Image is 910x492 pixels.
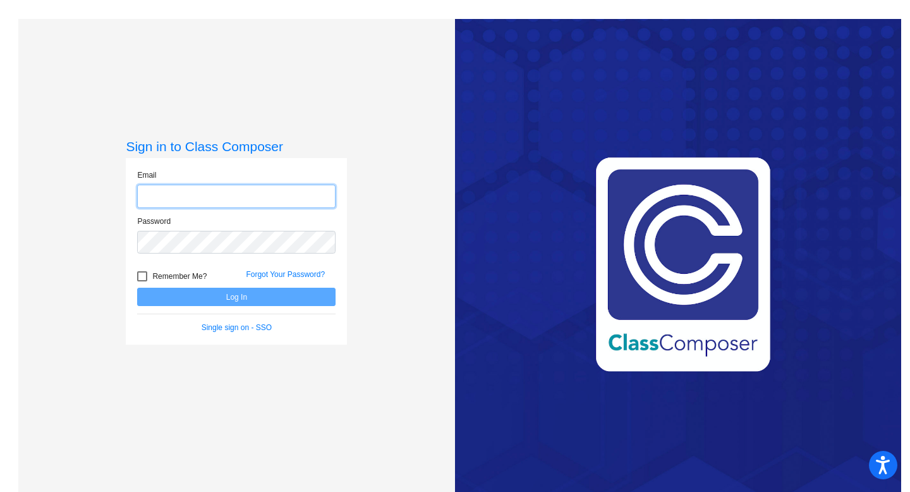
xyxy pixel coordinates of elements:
h3: Sign in to Class Composer [126,138,347,154]
button: Log In [137,288,336,306]
label: Email [137,169,156,181]
label: Password [137,216,171,227]
span: Remember Me? [152,269,207,284]
a: Single sign on - SSO [202,323,272,332]
a: Forgot Your Password? [246,270,325,279]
